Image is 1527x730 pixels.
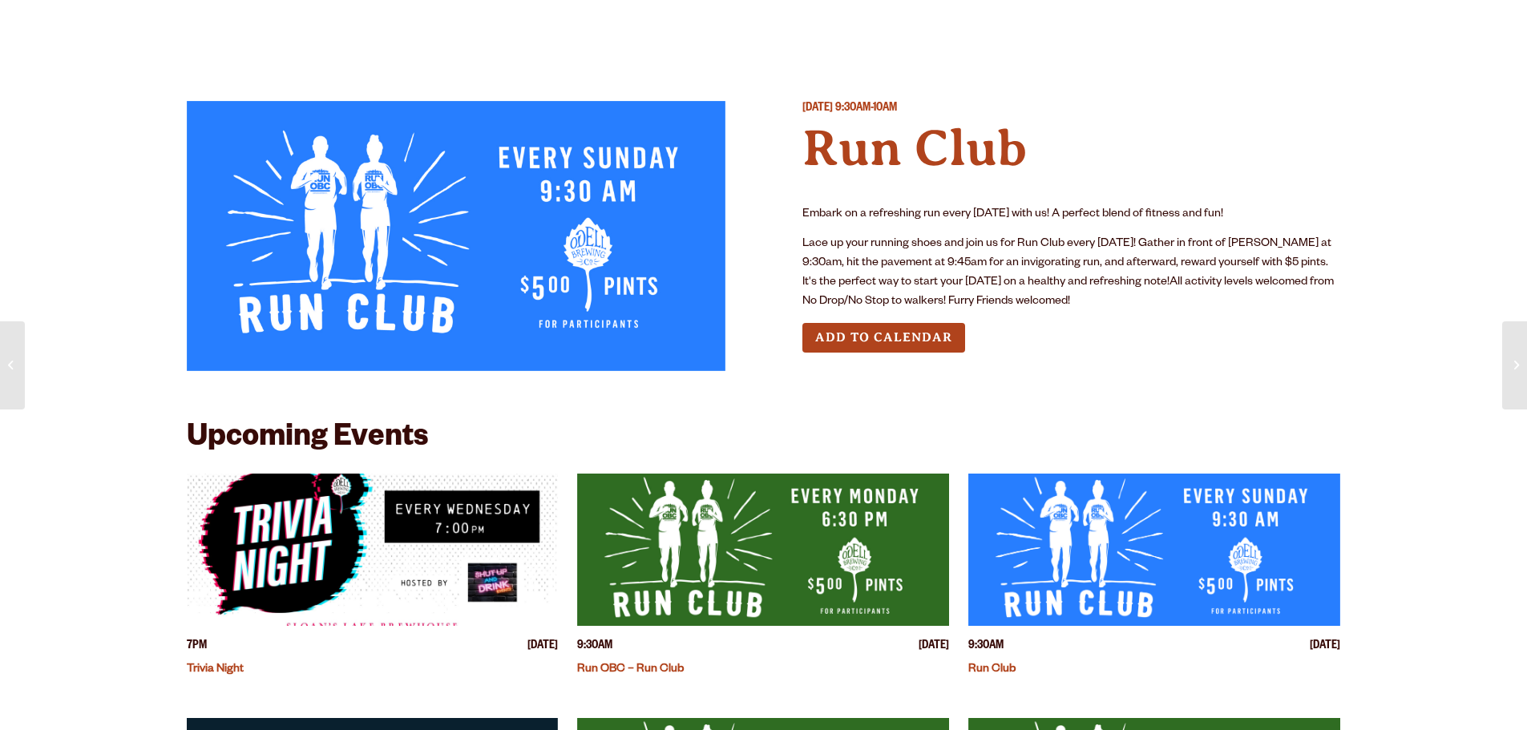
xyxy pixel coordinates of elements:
[1191,20,1292,33] span: Beer Finder
[496,10,561,46] a: Gear
[635,20,699,33] span: Winery
[577,663,684,676] a: Run OBC – Run Club
[1048,20,1108,33] span: Impact
[862,10,976,46] a: Our Story
[1038,10,1118,46] a: Impact
[187,663,244,676] a: Trivia Night
[187,474,559,626] a: View event details
[212,20,252,33] span: Beer
[1310,639,1340,655] span: [DATE]
[919,639,949,655] span: [DATE]
[873,20,965,33] span: Our Story
[507,20,551,33] span: Gear
[835,103,897,115] span: 9:30AM-10AM
[802,103,833,115] span: [DATE]
[577,474,949,626] a: View event details
[802,118,1341,179] h4: Run Club
[202,10,262,46] a: Beer
[187,639,207,655] span: 7PM
[753,10,813,46] a: Odell Home
[802,323,965,353] button: Add to Calendar
[187,422,428,458] h2: Upcoming Events
[968,639,1004,655] span: 9:30AM
[802,235,1341,312] p: Lace up your running shoes and join us for Run Club every [DATE]! Gather in front of [PERSON_NAME...
[624,10,709,46] a: Winery
[325,10,434,46] a: Taprooms
[802,205,1341,224] p: Embark on a refreshing run every [DATE] with us! A perfect blend of fitness and fun!
[335,20,423,33] span: Taprooms
[577,639,612,655] span: 9:30AM
[527,639,558,655] span: [DATE]
[1181,10,1303,46] a: Beer Finder
[968,474,1340,626] a: View event details
[968,663,1016,676] a: Run Club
